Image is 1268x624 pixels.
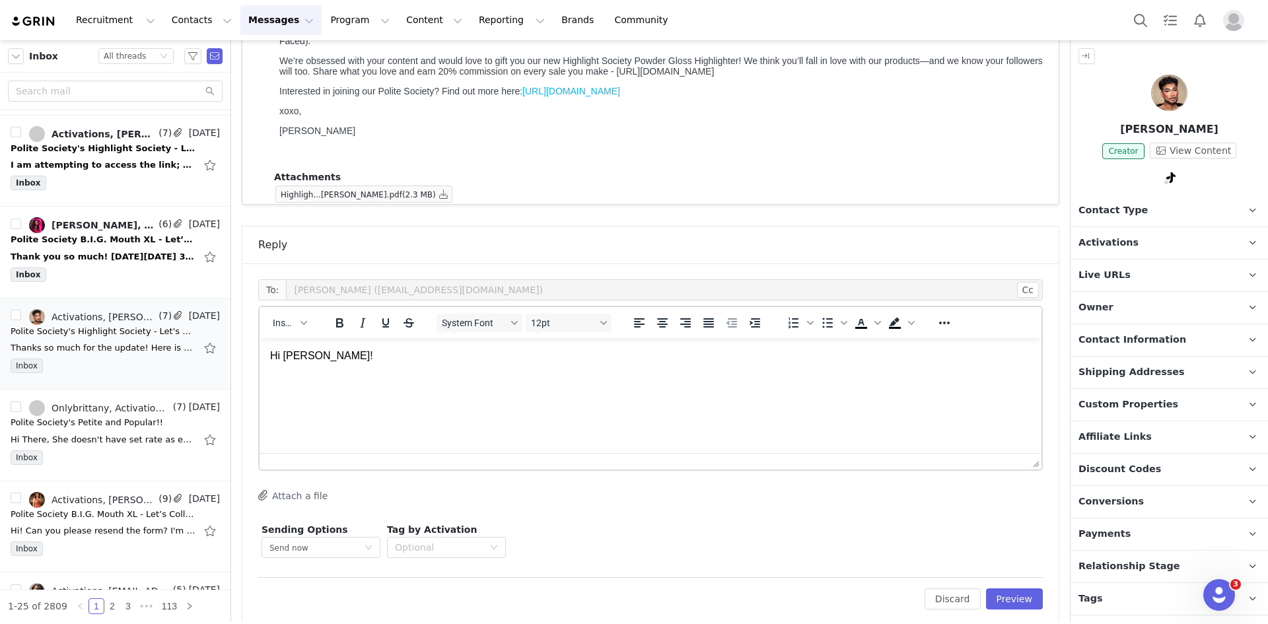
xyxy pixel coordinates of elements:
[105,599,120,613] a: 2
[744,314,766,332] button: Increase indent
[11,325,195,338] div: Polite Society's Highlight Society - Let's Collab!
[5,25,769,46] p: I'm [Name] with Polite Society, a clean beauty brand that acts dirty. We were founded by beauty i...
[5,58,769,69] div: Let me know if there is anything else needed from me.
[104,49,146,63] div: All threads
[52,403,170,413] div: Onlybrittany, Activations, [PERSON_NAME], [PERSON_NAME]
[721,314,743,332] button: Decrease indent
[29,583,170,599] a: Activations, [EMAIL_ADDRESS][DOMAIN_NAME]
[29,400,170,416] a: Onlybrittany, Activations, [PERSON_NAME], [PERSON_NAME]
[15,131,769,152] p: Amazing, can't wait for you to try! If you have filled out the form in the previous email you sho...
[260,338,1041,453] iframe: Rich Text Area
[490,543,498,553] i: icon: down
[1230,579,1241,590] span: 3
[986,588,1043,609] button: Preview
[5,5,769,16] p: Hey [PERSON_NAME]!
[154,111,310,121] a: [EMAIL_ADDRESS][DOMAIN_NAME]
[11,450,43,465] span: Inbox
[269,543,308,553] span: Send now
[783,314,816,332] div: Numbered list
[182,598,197,614] li: Next Page
[89,599,104,613] a: 1
[8,598,67,614] li: 1-25 of 2809
[1071,121,1268,137] p: [PERSON_NAME]
[52,129,156,139] div: Activations, [PERSON_NAME]
[15,181,769,191] p: xoxo Polite Society
[29,309,156,325] a: Activations, [PERSON_NAME]
[925,588,981,609] button: Discard
[11,233,195,246] div: Polite Society B.I.G. Mouth XL - Let’s Collab!
[11,158,195,172] div: I am attempting to access the link; however, it directs me to a page indicating that the campaign...
[170,400,186,414] span: (7)
[88,598,104,614] li: 1
[11,433,195,446] div: Hi There, She doesn't have set rate as each collaboration is structured differently! We would lov...
[267,314,312,332] button: Insert
[207,48,223,64] span: Send Email
[11,267,46,282] span: Inbox
[553,5,606,35] a: Brands
[471,5,553,35] button: Reporting
[136,598,157,614] span: •••
[273,318,296,328] span: Insert
[651,314,674,332] button: Align center
[11,524,195,537] div: Hi! Can you please resend the form? I'm not seeing this and want to make sure Leslie is able to r...
[1078,398,1178,412] span: Custom Properties
[156,217,172,231] span: (6)
[11,508,195,521] div: Polite Society B.I.G. Mouth XL - Let’s Collab!
[5,106,769,116] p: xoxo,
[5,111,769,121] div: [DATE][DATE] 4:56 PM Activations < > wrote:
[11,15,57,28] a: grin logo
[29,492,45,508] img: a1cbc641-c718-42f2-90d3-1db53f77d380.jpg
[1078,430,1152,444] span: Affiliate Links
[5,55,769,77] p: We’re obsessed with your content and would love to gift you our new Highlight Society Powder Glos...
[395,541,483,554] div: Optional
[351,314,374,332] button: Italic
[52,495,156,505] div: Activations, [PERSON_NAME], [PERSON_NAME]
[73,598,88,614] li: Previous Page
[29,309,45,325] img: efbad1e5-5538-4b9c-acb2-b29b2686171e.jpg
[164,5,240,35] button: Contacts
[1126,5,1155,35] button: Search
[11,250,195,263] div: Thank you so much! On Fri, Aug 29, 2025 at 3:10 PM Activations <activations@politesociety.com> wr...
[5,86,769,96] p: Interested in joining our Polite Society? Find out more here:
[1078,462,1161,477] span: Discount Codes
[1078,495,1144,509] span: Conversions
[258,237,287,253] div: Reply
[437,314,522,332] button: Fonts
[5,90,769,100] div: [PERSON_NAME]
[170,583,186,597] span: (5)
[11,541,43,556] span: Inbox
[884,314,917,332] div: Background color
[258,279,286,300] span: To:
[816,314,849,332] div: Bullet list
[607,5,682,35] a: Community
[29,217,45,233] img: b619aedb-3fad-44b0-a48f-a0eed6381cd6.jpg
[29,583,45,599] img: 5a98d959-23b3-458c-a4a4-99b13cff3cd6.jpg
[186,602,194,610] i: icon: right
[68,5,163,35] button: Recruitment
[77,602,85,610] i: icon: left
[156,309,172,323] span: (7)
[8,81,223,102] input: Search mail
[29,50,58,63] span: Inbox
[240,5,322,35] button: Messages
[1078,203,1148,218] span: Contact Type
[697,314,720,332] button: Justify
[1078,559,1180,574] span: Relationship Stage
[52,220,156,230] div: [PERSON_NAME], Activations, [PERSON_NAME], [PERSON_NAME]
[52,586,170,596] div: Activations, [EMAIL_ADDRESS][DOMAIN_NAME]
[258,487,328,503] button: Attach a file
[11,416,163,429] div: Polite Society's Petite and Popular!!
[398,314,420,332] button: Strikethrough
[322,5,398,35] button: Program
[121,599,135,613] a: 3
[5,125,769,136] p: [PERSON_NAME]
[328,314,351,332] button: Bold
[29,126,156,142] a: Activations, [PERSON_NAME]
[1215,10,1257,31] button: Profile
[29,217,156,233] a: [PERSON_NAME], Activations, [PERSON_NAME], [PERSON_NAME]
[120,598,136,614] li: 3
[5,69,769,79] div: Have a great [DATE]!
[5,26,769,37] div: [STREET_ADDRESS]
[531,318,596,328] span: 12pt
